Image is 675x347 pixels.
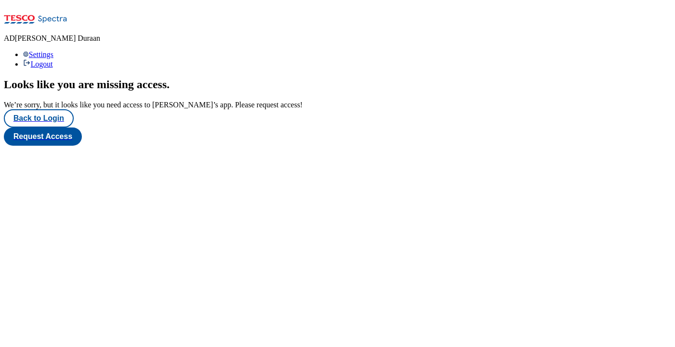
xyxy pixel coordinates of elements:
[4,101,671,109] div: We’re sorry, but it looks like you need access to [PERSON_NAME]’s app. Please request access!
[4,78,671,91] h2: Looks like you are missing access
[167,78,169,91] span: .
[4,109,74,127] button: Back to Login
[4,109,671,127] a: Back to Login
[4,127,671,146] a: Request Access
[4,34,15,42] span: AD
[4,127,82,146] button: Request Access
[23,50,54,58] a: Settings
[15,34,100,42] span: [PERSON_NAME] Duraan
[23,60,53,68] a: Logout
